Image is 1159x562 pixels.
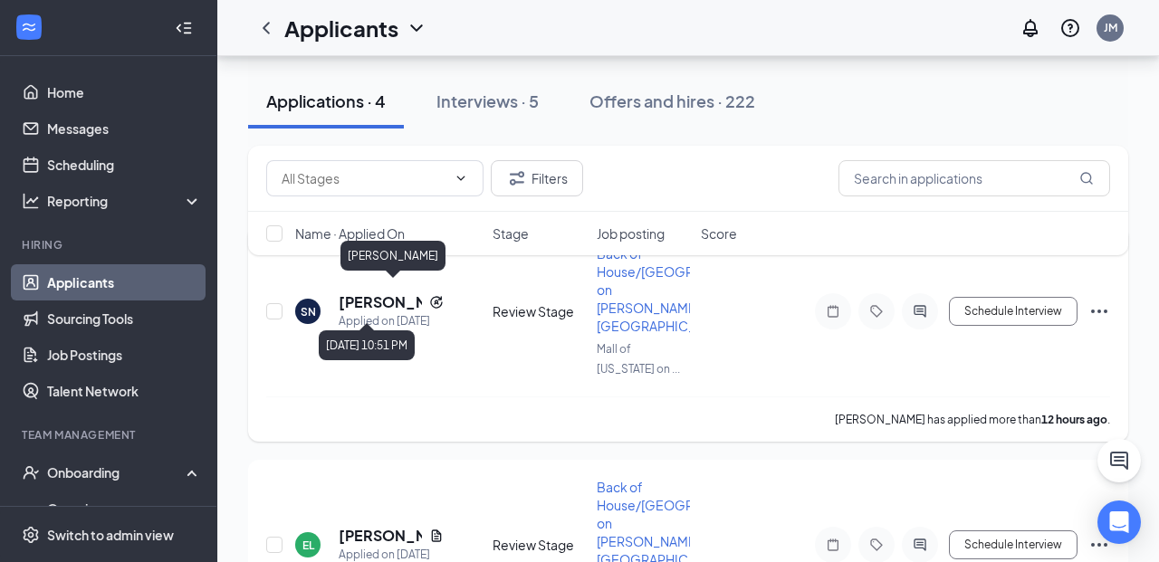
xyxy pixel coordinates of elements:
svg: Ellipses [1088,534,1110,556]
div: Switch to admin view [47,526,174,544]
h1: Applicants [284,13,398,43]
h5: [PERSON_NAME] [339,526,422,546]
button: Schedule Interview [949,530,1078,559]
div: Interviews · 5 [436,90,539,112]
div: JM [1104,20,1117,35]
input: Search in applications [838,160,1110,196]
p: [PERSON_NAME] has applied more than . [835,412,1110,427]
div: [PERSON_NAME] [340,241,445,271]
svg: WorkstreamLogo [20,18,38,36]
div: Team Management [22,427,198,443]
a: Sourcing Tools [47,300,202,337]
svg: UserCheck [22,463,40,481]
svg: Note [822,538,844,552]
svg: Tag [866,538,887,552]
div: Review Stage [493,302,586,320]
span: Name · Applied On [295,224,405,243]
svg: ActiveChat [909,304,931,319]
a: Job Postings [47,337,202,373]
a: Applicants [47,264,202,300]
a: Home [47,74,202,110]
svg: Notifications [1020,17,1041,39]
svg: Ellipses [1088,300,1110,322]
div: Offers and hires · 222 [589,90,755,112]
svg: ActiveChat [909,538,931,552]
svg: ChevronLeft [255,17,277,39]
a: Talent Network [47,373,202,409]
button: Filter Filters [491,160,583,196]
a: Overview [47,491,202,527]
div: Applied on [DATE] [339,312,444,330]
svg: QuestionInfo [1059,17,1081,39]
svg: Note [822,304,844,319]
div: [DATE] 10:51 PM [319,330,415,360]
svg: Analysis [22,192,40,210]
span: Stage [493,224,529,243]
svg: Tag [866,304,887,319]
button: Schedule Interview [949,297,1078,326]
h5: [PERSON_NAME] [339,292,422,312]
svg: ChatActive [1108,450,1130,472]
svg: ChevronDown [454,171,468,186]
div: Open Intercom Messenger [1097,500,1141,544]
a: Messages [47,110,202,147]
svg: MagnifyingGlass [1079,171,1094,186]
button: ChatActive [1097,439,1141,482]
div: Reporting [47,192,203,210]
svg: ChevronDown [406,17,427,39]
div: Review Stage [493,536,586,554]
span: Score [701,224,737,243]
span: Back of House/[GEOGRAPHIC_DATA] on [PERSON_NAME][GEOGRAPHIC_DATA] [597,245,773,334]
svg: Collapse [175,19,193,37]
svg: Settings [22,526,40,544]
b: 12 hours ago [1041,413,1107,426]
div: EL [302,538,314,553]
div: SN [301,304,316,319]
svg: Filter [506,167,528,189]
div: Onboarding [47,463,187,481]
div: Applications · 4 [266,90,386,112]
input: All Stages [282,168,446,188]
svg: Reapply [429,295,444,310]
div: Hiring [22,237,198,252]
span: Mall of [US_STATE] on ... [597,342,680,376]
svg: Document [429,529,444,543]
a: Scheduling [47,147,202,183]
span: Job posting [597,224,665,243]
